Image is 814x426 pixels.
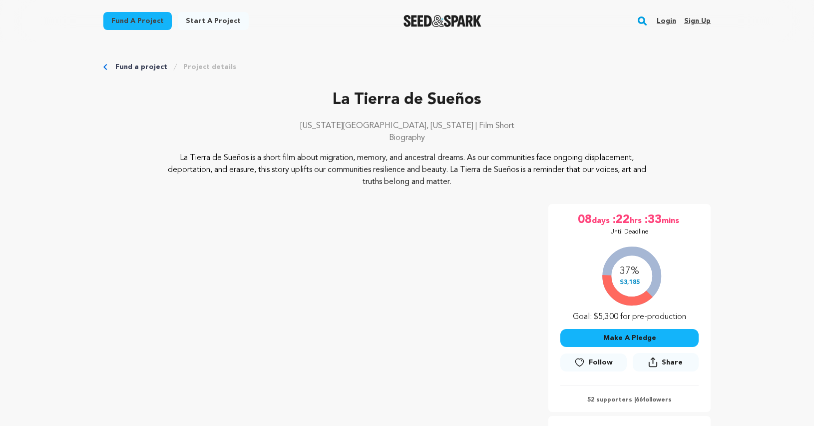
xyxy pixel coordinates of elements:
a: Fund a project [115,62,167,72]
span: hrs [630,212,644,228]
span: 66 [636,397,643,403]
span: Share [662,357,683,367]
a: Login [657,13,676,29]
span: Share [633,353,699,375]
a: Fund a project [103,12,172,30]
button: Share [633,353,699,371]
p: [US_STATE][GEOGRAPHIC_DATA], [US_STATE] | Film Short [103,120,711,132]
span: days [592,212,612,228]
img: Seed&Spark Logo Dark Mode [404,15,482,27]
a: Start a project [178,12,249,30]
a: Seed&Spark Homepage [404,15,482,27]
a: Follow [560,353,626,371]
a: Project details [183,62,236,72]
button: Make A Pledge [560,329,699,347]
p: Biography [103,132,711,144]
p: La Tierra de Sueños [103,88,711,112]
p: Until Deadline [610,228,649,236]
span: :22 [612,212,630,228]
a: Sign up [684,13,711,29]
span: :33 [644,212,662,228]
span: mins [662,212,681,228]
p: La Tierra de Sueños is a short film about migration, memory, and ancestral dreams. As our communi... [164,152,650,188]
p: 52 supporters | followers [560,396,699,404]
div: Breadcrumb [103,62,711,72]
span: Follow [589,357,613,367]
span: 08 [578,212,592,228]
